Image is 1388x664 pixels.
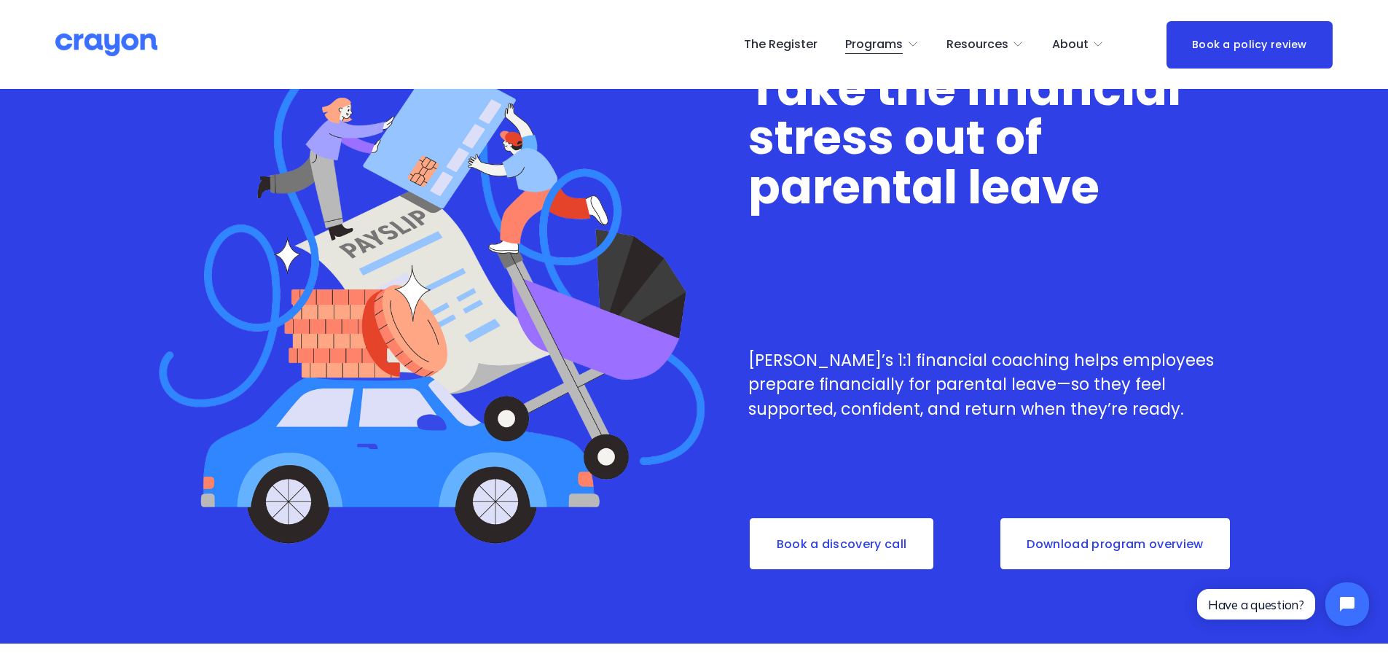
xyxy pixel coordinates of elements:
[1052,34,1089,55] span: About
[1052,33,1105,56] a: folder dropdown
[748,64,1242,212] h1: Take the financial stress out of parental leave
[845,33,919,56] a: folder dropdown
[748,517,935,571] a: Book a discovery call
[744,33,817,56] a: The Register
[1185,570,1381,638] iframe: Tidio Chat
[1167,21,1333,69] a: Book a policy review
[748,348,1242,422] p: [PERSON_NAME]’s 1:1 financial coaching helps employees prepare financially for parental leave—so ...
[946,33,1024,56] a: folder dropdown
[55,32,157,58] img: Crayon
[946,34,1008,55] span: Resources
[845,34,903,55] span: Programs
[999,517,1232,571] a: Download program overview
